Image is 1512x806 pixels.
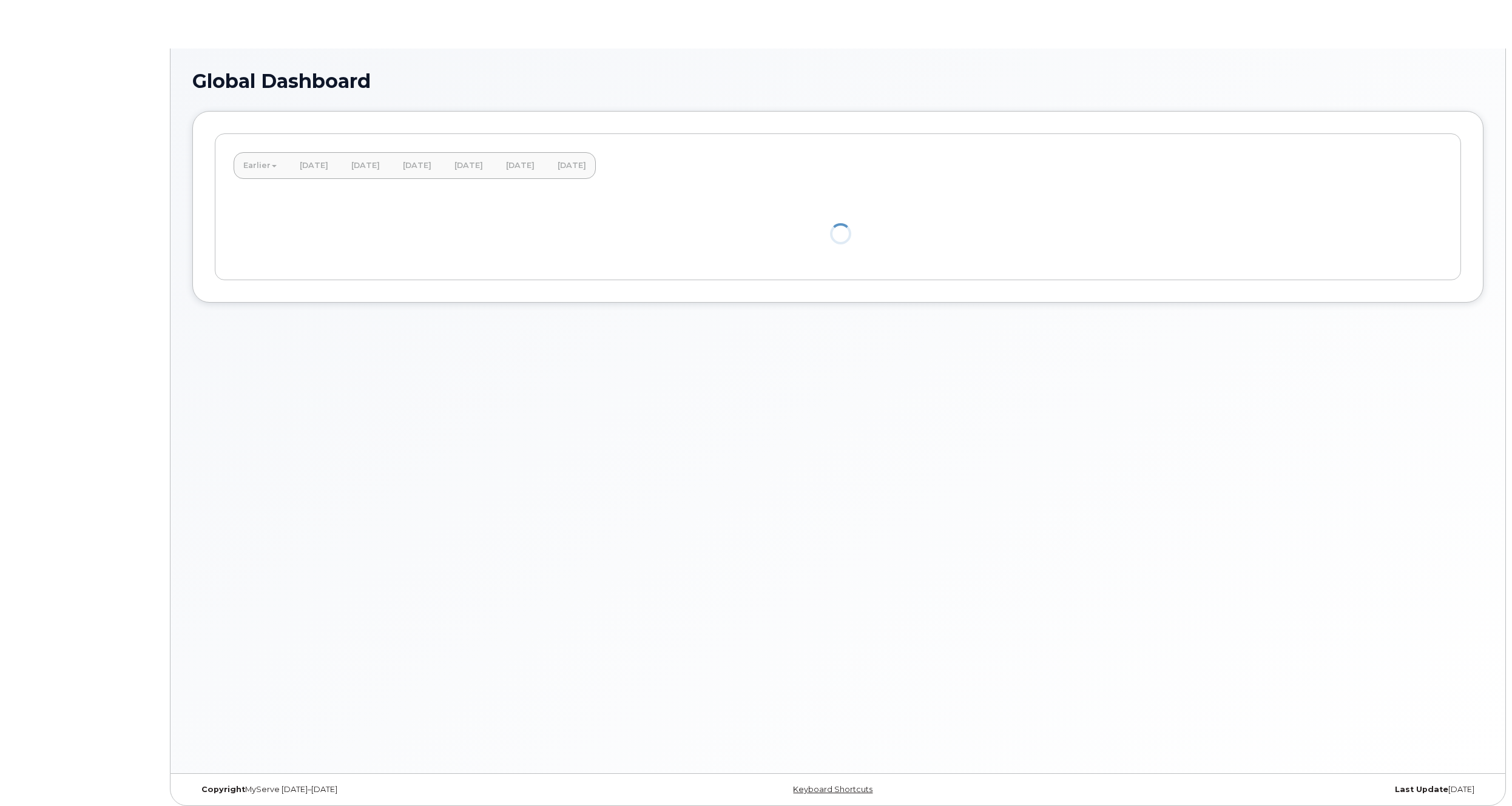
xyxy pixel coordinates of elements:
[342,152,390,179] a: [DATE]
[1395,785,1448,794] strong: Last Update
[496,152,544,179] a: [DATE]
[290,152,338,179] a: [DATE]
[234,152,286,179] a: Earlier
[793,785,872,794] a: Keyboard Shortcuts
[393,152,441,179] a: [DATE]
[201,785,245,794] strong: Copyright
[445,152,493,179] a: [DATE]
[1053,785,1483,794] div: [DATE]
[548,152,596,179] a: [DATE]
[192,785,623,794] div: MyServe [DATE]–[DATE]
[192,70,1483,92] h1: Global Dashboard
